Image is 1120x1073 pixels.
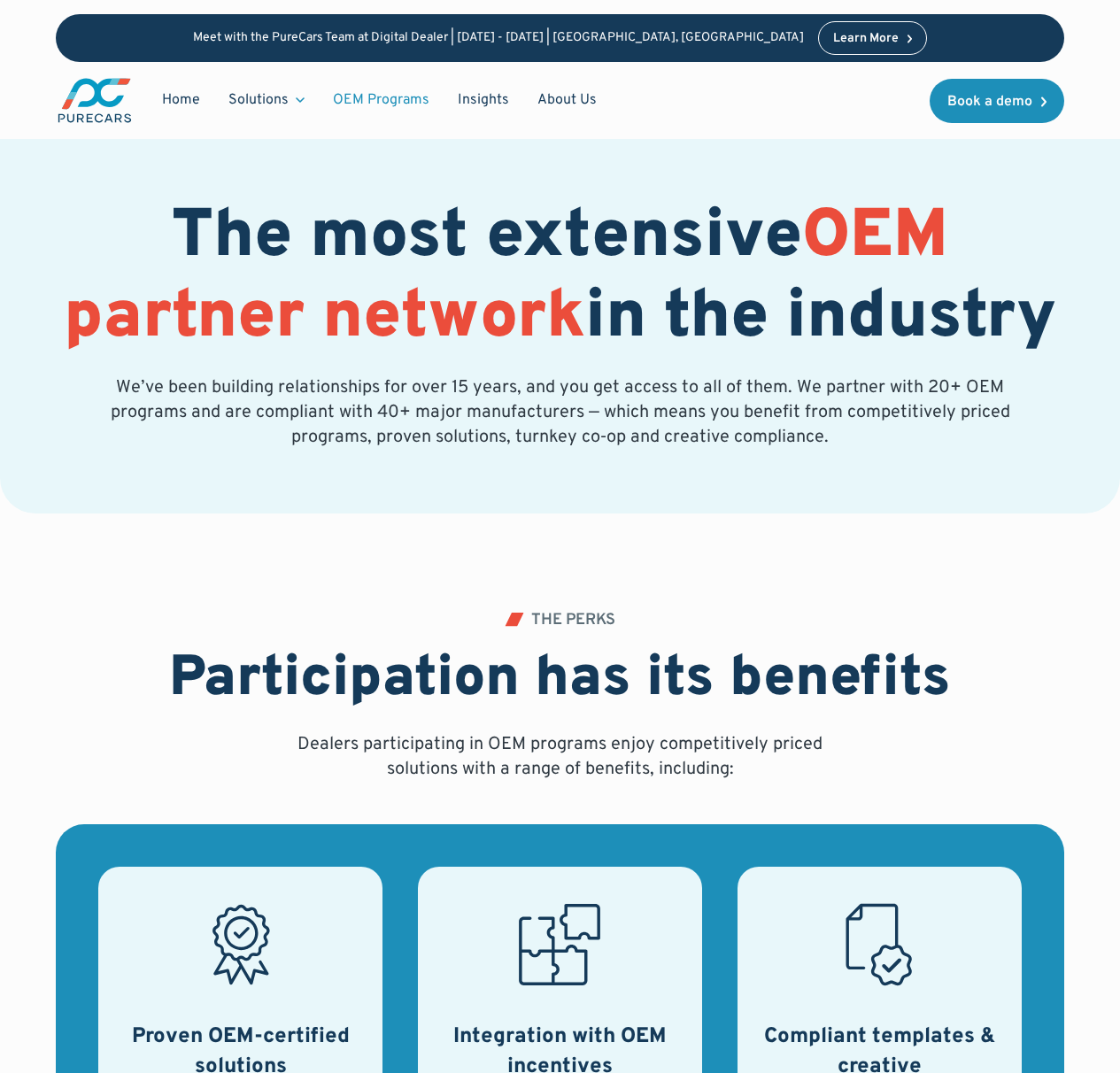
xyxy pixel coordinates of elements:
p: Meet with the PureCars Team at Digital Dealer | [DATE] - [DATE] | [GEOGRAPHIC_DATA], [GEOGRAPHIC_... [193,31,804,46]
a: main [56,76,134,125]
div: Learn More [833,33,899,45]
div: THE PERKS [531,613,615,629]
p: We’ve been building relationships for over 15 years, and you get access to all of them. We partne... [107,375,1014,450]
h2: Participation has its benefits [169,646,951,714]
a: OEM Programs [319,83,444,117]
h1: The most extensive in the industry [56,198,1064,359]
a: Insights [444,83,523,117]
div: Solutions [228,90,289,110]
a: Learn More [818,21,928,55]
a: Book a demo [930,79,1064,123]
div: Book a demo [947,95,1032,109]
p: Dealers participating in OEM programs enjoy competitively priced solutions with a range of benefi... [291,732,830,782]
a: Home [148,83,214,117]
div: Solutions [214,83,319,117]
span: OEM partner network [64,196,948,361]
img: purecars logo [56,76,134,125]
a: About Us [523,83,611,117]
